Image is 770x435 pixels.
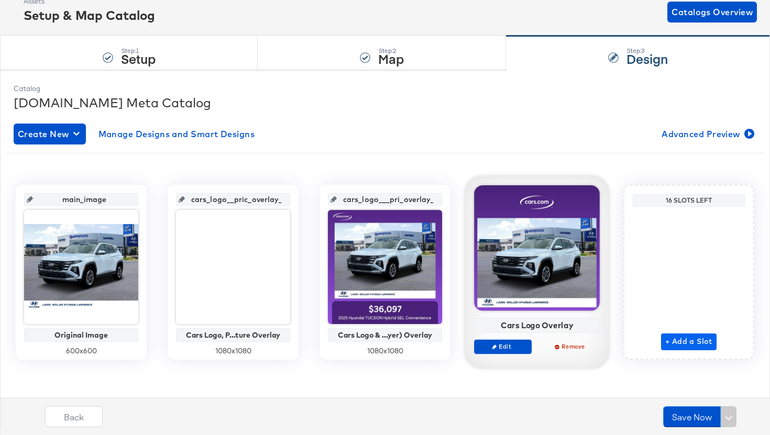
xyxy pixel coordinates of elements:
[14,84,756,94] div: Catalog
[657,124,756,144] button: Advanced Preview
[378,47,404,54] div: Step: 2
[179,331,288,339] div: Cars Logo, P...ture Overlay
[14,124,86,144] button: Create New
[378,50,404,67] strong: Map
[328,346,442,356] div: 1080 x 1080
[24,346,138,356] div: 600 x 600
[662,127,752,141] span: Advanced Preview
[635,196,742,205] div: 16 Slots Left
[14,94,756,111] div: [DOMAIN_NAME] Meta Catalog
[121,50,156,67] strong: Setup
[18,127,82,141] span: Create New
[626,50,668,67] strong: Design
[24,6,155,24] div: Setup & Map Catalog
[121,47,156,54] div: Step: 1
[27,331,136,339] div: Original Image
[45,406,103,427] button: Back
[672,5,753,19] span: Catalogs Overview
[474,339,532,354] button: Edit
[176,346,290,356] div: 1080 x 1080
[667,2,757,23] button: Catalogs Overview
[331,331,439,339] div: Cars Logo & ...yer) Overlay
[479,342,527,350] span: Edit
[542,339,600,354] button: Remove
[477,320,597,330] div: Cars Logo Overlay
[663,406,721,427] button: Save Now
[98,127,255,141] span: Manage Designs and Smart Designs
[626,47,668,54] div: Step: 3
[547,342,595,350] span: Remove
[94,124,259,144] button: Manage Designs and Smart Designs
[665,335,712,348] span: + Add a Slot
[661,333,717,350] button: + Add a Slot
